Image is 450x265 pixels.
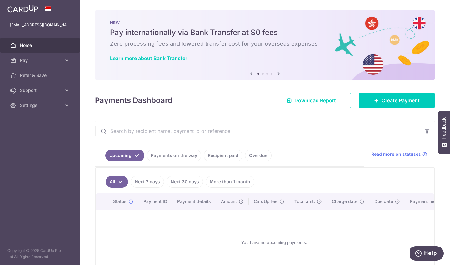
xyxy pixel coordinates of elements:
span: Home [20,42,61,48]
button: Feedback - Show survey [438,111,450,154]
a: Next 30 days [167,176,203,188]
span: Due date [374,198,393,205]
a: All [106,176,128,188]
a: Create Payment [359,93,435,108]
a: Next 7 days [131,176,164,188]
span: Download Report [294,97,336,104]
span: Feedback [441,117,447,139]
a: Payments on the way [147,150,201,161]
a: Learn more about Bank Transfer [110,55,187,61]
h4: Payments Dashboard [95,95,172,106]
span: Charge date [332,198,357,205]
span: Support [20,87,61,94]
a: More than 1 month [206,176,254,188]
iframe: Opens a widget where you can find more information [410,246,444,262]
input: Search by recipient name, payment id or reference [95,121,420,141]
a: Upcoming [105,150,144,161]
a: Download Report [272,93,351,108]
p: NEW [110,20,420,25]
span: Refer & Save [20,72,61,79]
p: [EMAIL_ADDRESS][DOMAIN_NAME] [10,22,70,28]
span: Pay [20,57,61,64]
a: Recipient paid [204,150,242,161]
span: Amount [221,198,237,205]
th: Payment details [172,193,216,210]
img: Bank transfer banner [95,10,435,80]
span: Status [113,198,127,205]
span: Settings [20,102,61,109]
h6: Zero processing fees and lowered transfer cost for your overseas expenses [110,40,420,48]
span: CardUp fee [254,198,277,205]
img: CardUp [7,5,38,13]
span: Total amt. [294,198,315,205]
span: Create Payment [382,97,420,104]
span: Read more on statuses [371,151,421,157]
a: Read more on statuses [371,151,427,157]
h5: Pay internationally via Bank Transfer at $0 fees [110,28,420,38]
th: Payment ID [138,193,172,210]
a: Overdue [245,150,272,161]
